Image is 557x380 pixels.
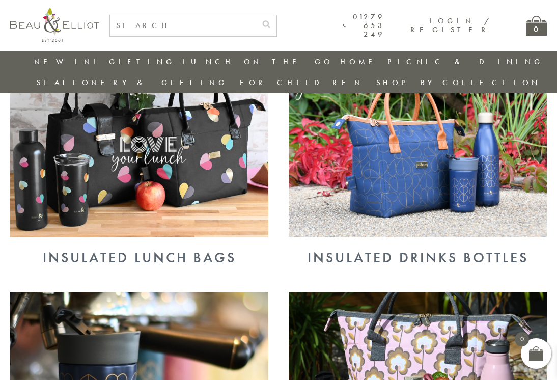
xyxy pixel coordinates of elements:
[109,57,175,67] a: Gifting
[10,49,268,237] img: Insulated Lunch Bags
[37,77,228,88] a: Stationery & Gifting
[34,57,102,67] a: New in!
[376,77,541,88] a: Shop by collection
[110,15,256,36] input: SEARCH
[182,57,333,67] a: Lunch On The Go
[343,13,385,39] a: 01279 653 249
[340,57,381,67] a: Home
[289,229,547,266] a: Insulated Drinks Bottles Insulated Drinks Bottles
[289,49,547,237] img: Insulated Drinks Bottles
[289,250,547,266] div: Insulated Drinks Bottles
[10,229,268,266] a: Insulated Lunch Bags Insulated Lunch Bags
[10,250,268,266] div: Insulated Lunch Bags
[240,77,364,88] a: For Children
[515,332,529,346] span: 0
[526,16,547,36] a: 0
[387,57,543,67] a: Picnic & Dining
[410,16,490,35] a: Login / Register
[10,8,99,42] img: logo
